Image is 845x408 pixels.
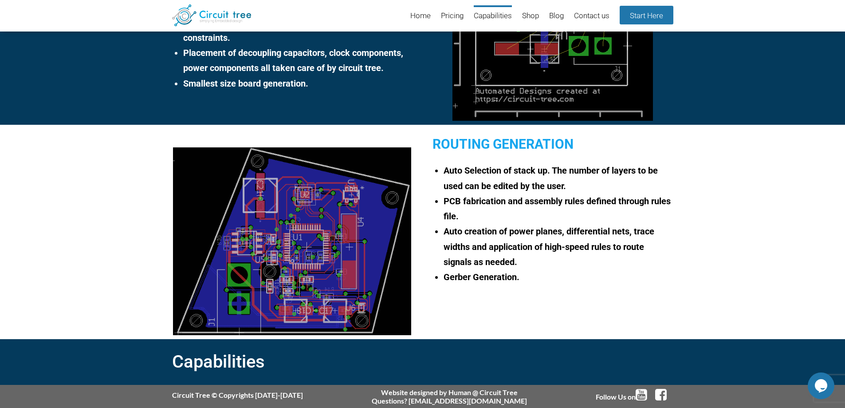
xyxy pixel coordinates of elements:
[808,372,836,399] iframe: chat widget
[444,194,673,224] li: PCB fabrication and assembly rules defined through rules file.
[183,45,413,76] li: Placement of decoupling capacitors, clock components, power components all taken care of by circu...
[372,388,527,405] div: Website designed by Human @ Circuit Tree Questions? [EMAIL_ADDRESS][DOMAIN_NAME]
[444,224,673,269] li: Auto creation of power planes, differential nets, trace widths and application of high-speed rule...
[444,163,673,194] li: Auto Selection of stack up. The number of layers to be used can be edited by the user.
[574,5,609,27] a: Contact us
[522,5,539,27] a: Shop
[183,76,413,91] li: Smallest size board generation.
[444,269,673,285] li: Gerber Generation.
[173,147,411,335] img: Custom PCB board design Generated from the Hardware Compiler
[410,5,431,27] a: Home
[620,6,673,24] a: Start Here
[474,5,512,27] a: Capabilities
[172,347,673,377] h2: Capabilities
[596,388,673,401] div: Follow Us on
[172,4,252,26] img: Circuit Tree
[441,5,464,27] a: Pricing
[549,5,564,27] a: Blog
[432,133,673,155] h2: Routing Generation
[172,391,303,399] div: Circuit Tree © Copyrights [DATE]-[DATE]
